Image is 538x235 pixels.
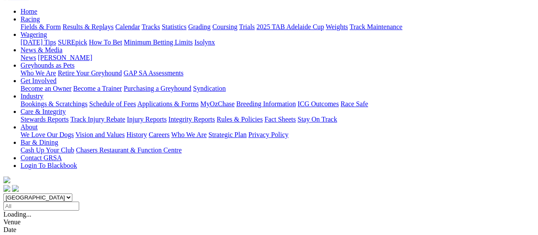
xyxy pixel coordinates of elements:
a: Bar & Dining [21,139,58,146]
a: About [21,123,38,131]
a: Results & Replays [62,23,113,30]
div: Get Involved [21,85,535,92]
a: Breeding Information [236,100,296,107]
a: Careers [149,131,169,138]
div: About [21,131,535,139]
a: Login To Blackbook [21,162,77,169]
a: ICG Outcomes [297,100,339,107]
a: News [21,54,36,61]
a: Rules & Policies [217,116,263,123]
a: Calendar [115,23,140,30]
a: Retire Your Greyhound [58,69,122,77]
a: Grading [188,23,211,30]
img: twitter.svg [12,185,19,192]
a: Who We Are [171,131,207,138]
img: facebook.svg [3,185,10,192]
a: Privacy Policy [248,131,288,138]
a: Cash Up Your Club [21,146,74,154]
a: Trials [239,23,255,30]
a: Racing [21,15,40,23]
a: Greyhounds as Pets [21,62,74,69]
a: Contact GRSA [21,154,62,161]
div: Date [3,226,535,234]
a: How To Bet [89,39,122,46]
a: Tracks [142,23,160,30]
a: Vision and Values [75,131,125,138]
a: Injury Reports [127,116,166,123]
a: Minimum Betting Limits [124,39,193,46]
a: [PERSON_NAME] [38,54,92,61]
a: Purchasing a Greyhound [124,85,191,92]
a: Home [21,8,37,15]
a: Stay On Track [297,116,337,123]
div: Care & Integrity [21,116,535,123]
a: Coursing [212,23,238,30]
a: Track Maintenance [350,23,402,30]
a: MyOzChase [200,100,235,107]
a: History [126,131,147,138]
div: Wagering [21,39,535,46]
div: Bar & Dining [21,146,535,154]
a: Race Safe [340,100,368,107]
a: GAP SA Assessments [124,69,184,77]
a: Become an Owner [21,85,71,92]
a: Bookings & Scratchings [21,100,87,107]
div: News & Media [21,54,535,62]
a: Who We Are [21,69,56,77]
a: Stewards Reports [21,116,68,123]
input: Select date [3,202,79,211]
div: Venue [3,218,535,226]
a: Chasers Restaurant & Function Centre [76,146,181,154]
div: Greyhounds as Pets [21,69,535,77]
a: Schedule of Fees [89,100,136,107]
a: Care & Integrity [21,108,66,115]
div: Industry [21,100,535,108]
a: Isolynx [194,39,215,46]
a: Industry [21,92,43,100]
a: Fields & Form [21,23,61,30]
a: Become a Trainer [73,85,122,92]
img: logo-grsa-white.png [3,176,10,183]
a: Strategic Plan [208,131,247,138]
a: Integrity Reports [168,116,215,123]
a: Get Involved [21,77,56,84]
a: Applications & Forms [137,100,199,107]
a: Wagering [21,31,47,38]
a: Syndication [193,85,226,92]
a: Weights [326,23,348,30]
a: SUREpick [58,39,87,46]
a: 2025 TAB Adelaide Cup [256,23,324,30]
a: Fact Sheets [265,116,296,123]
a: Track Injury Rebate [70,116,125,123]
a: Statistics [162,23,187,30]
a: News & Media [21,46,62,54]
a: [DATE] Tips [21,39,56,46]
a: We Love Our Dogs [21,131,74,138]
span: Loading... [3,211,31,218]
div: Racing [21,23,535,31]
